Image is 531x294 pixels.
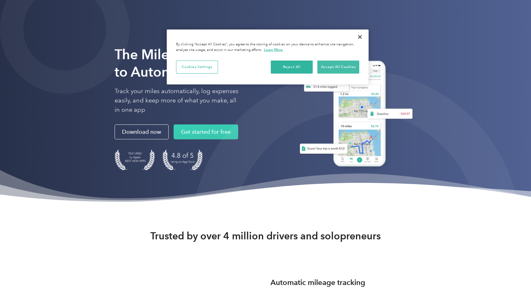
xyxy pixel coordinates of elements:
p: Track your miles automatically, log expenses easily, and keep more of what you make, all in one app [115,87,239,115]
img: 4.9 out of 5 stars on the app store [162,149,203,170]
button: Close [353,30,367,44]
strong: Trusted by over 4 million drivers and solopreneurs [150,230,381,242]
a: More information about your privacy, opens in a new tab [264,47,283,52]
button: Cookies Settings [176,61,218,74]
img: Badge for Featured by Apple Best New Apps [115,149,155,170]
button: Accept All Cookies [317,61,359,74]
h3: Automatic mileage tracking [270,277,365,288]
div: By clicking “Accept All Cookies”, you agree to the storing of cookies on your device to enhance s... [176,42,359,53]
div: Cookie banner [167,29,369,84]
a: Download now [115,124,169,139]
strong: The Mileage Tracking App to Automate Your Logs [115,46,279,80]
a: Get started for free [174,124,238,139]
div: Privacy [167,29,369,84]
button: Reject All [271,61,313,74]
